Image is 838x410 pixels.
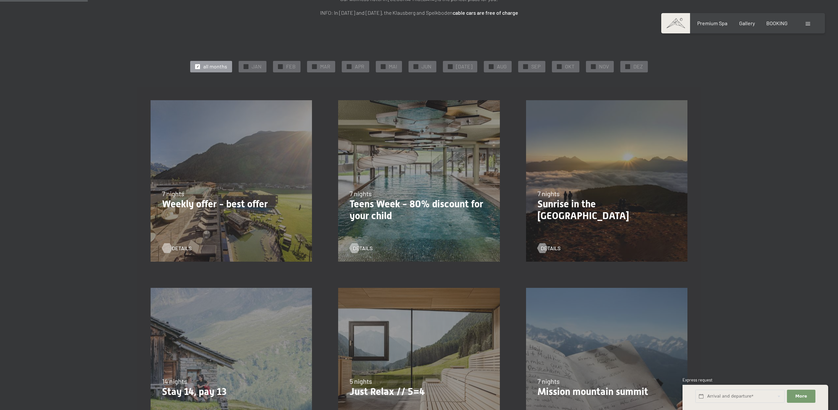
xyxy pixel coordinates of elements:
span: ✓ [449,64,452,69]
span: [DATE] [456,63,472,70]
span: 5 nights [350,377,372,385]
span: AUG [497,63,507,70]
span: ✓ [348,64,351,69]
span: 7 nights [537,377,560,385]
p: Sunrise in the [GEOGRAPHIC_DATA] [537,198,676,222]
span: OKT [565,63,574,70]
span: JUN [422,63,431,70]
span: details [172,245,191,252]
p: Stay 14, pay 13 [162,386,301,398]
span: details [353,245,373,252]
span: MAR [320,63,330,70]
span: ✓ [382,64,385,69]
p: INFO: In [DATE] and [DATE], the Klausberg and Speikboden [255,9,583,17]
span: ✓ [627,64,629,69]
span: ✓ [558,64,561,69]
span: SEP [531,63,540,70]
span: details [541,245,560,252]
p: Weekly offer - best offer [162,198,301,210]
button: More [787,390,815,403]
a: details [162,245,185,252]
span: ✓ [196,64,199,69]
span: ✓ [524,64,527,69]
span: all months [203,63,227,70]
span: NOV [599,63,609,70]
span: ✓ [415,64,417,69]
span: ✓ [313,64,316,69]
p: Mission mountain summit [537,386,676,398]
a: details [537,245,560,252]
span: JAN [252,63,262,70]
a: details [350,245,373,252]
a: Premium Spa [697,20,727,26]
p: Teens Week - 80% discount for your child [350,198,488,222]
span: ✓ [245,64,247,69]
p: Just Relax // 5=4 [350,386,488,398]
span: DEZ [633,63,643,70]
strong: cable cars are free of charge [453,9,518,16]
span: FEB [286,63,296,70]
span: ✓ [592,64,595,69]
a: BOOKING [766,20,788,26]
span: MAI [389,63,397,70]
span: More [795,393,807,399]
span: 14 nights [162,377,187,385]
span: 7 nights [162,190,184,197]
a: Gallery [739,20,755,26]
span: 7 nights [537,190,560,197]
span: ✓ [279,64,282,69]
span: 7 nights [350,190,372,197]
span: ✓ [490,64,493,69]
span: Express request [683,377,713,382]
span: APR [355,63,364,70]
